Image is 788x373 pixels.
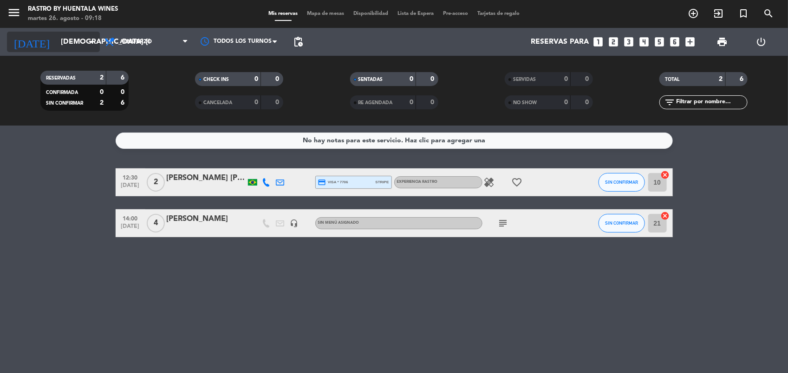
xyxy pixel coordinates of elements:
i: add_circle_outline [688,8,699,19]
input: Filtrar por nombre... [675,97,747,107]
span: Mis reservas [264,11,302,16]
strong: 0 [276,99,281,106]
i: credit_card [318,178,326,186]
i: [DATE] [7,32,56,52]
span: [DATE] [119,223,142,234]
strong: 0 [585,76,591,82]
strong: 0 [100,89,104,95]
strong: 0 [121,89,126,95]
strong: 0 [410,99,413,106]
span: SENTADAS [358,77,383,82]
button: SIN CONFIRMAR [599,214,645,233]
span: Sin menú asignado [318,221,359,225]
span: SIN CONFIRMAR [46,101,83,106]
i: filter_list [664,97,675,108]
span: 2 [147,173,165,192]
strong: 2 [719,76,723,82]
div: No hay notas para este servicio. Haz clic para agregar una [303,135,485,146]
span: EXPERIENCIA RASTRO [397,180,438,184]
span: pending_actions [293,36,304,47]
span: TOTAL [665,77,679,82]
span: Disponibilidad [349,11,393,16]
span: SIN CONFIRMAR [605,220,638,226]
span: Lista de Espera [393,11,438,16]
span: RESERVADAS [46,76,76,80]
i: healing [484,177,495,188]
strong: 0 [276,76,281,82]
div: martes 26. agosto - 09:18 [28,14,118,23]
i: looks_4 [638,36,650,48]
button: SIN CONFIRMAR [599,173,645,192]
span: print [716,36,728,47]
span: 4 [147,214,165,233]
strong: 0 [585,99,591,106]
span: CONFIRMADA [46,90,78,95]
div: Rastro by Huentala Wines [28,5,118,14]
i: looks_6 [669,36,681,48]
i: looks_one [592,36,604,48]
i: search [763,8,774,19]
span: [DATE] [119,182,142,193]
strong: 0 [254,76,258,82]
i: looks_5 [653,36,665,48]
strong: 0 [564,76,568,82]
span: RE AGENDADA [358,100,393,105]
button: menu [7,6,21,23]
div: [PERSON_NAME] [167,213,246,225]
span: 12:30 [119,172,142,182]
span: 14:00 [119,213,142,223]
strong: 0 [410,76,413,82]
i: power_settings_new [756,36,767,47]
span: Pre-acceso [438,11,473,16]
strong: 0 [430,99,436,106]
i: headset_mic [290,219,299,227]
span: CHECK INS [203,77,229,82]
strong: 2 [100,100,104,106]
span: NO SHOW [513,100,537,105]
div: [PERSON_NAME] [PERSON_NAME] [167,172,246,184]
span: SIN CONFIRMAR [605,180,638,185]
span: SERVIDAS [513,77,536,82]
i: looks_two [607,36,619,48]
strong: 0 [564,99,568,106]
i: menu [7,6,21,20]
span: CANCELADA [203,100,232,105]
span: Mapa de mesas [302,11,349,16]
i: turned_in_not [738,8,749,19]
span: Tarjetas de regalo [473,11,524,16]
span: visa * 7706 [318,178,348,186]
i: subject [498,218,509,229]
div: LOG OUT [742,28,781,56]
i: exit_to_app [713,8,724,19]
span: Almuerzo [120,39,152,45]
strong: 2 [100,74,104,81]
i: cancel [661,170,670,180]
i: arrow_drop_down [86,36,98,47]
strong: 6 [121,74,126,81]
i: looks_3 [623,36,635,48]
i: add_box [684,36,696,48]
i: cancel [661,211,670,220]
span: Reservas para [531,38,589,47]
strong: 0 [254,99,258,106]
strong: 6 [121,100,126,106]
strong: 0 [430,76,436,82]
i: favorite_border [512,177,523,188]
span: stripe [376,179,389,185]
strong: 6 [740,76,746,82]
